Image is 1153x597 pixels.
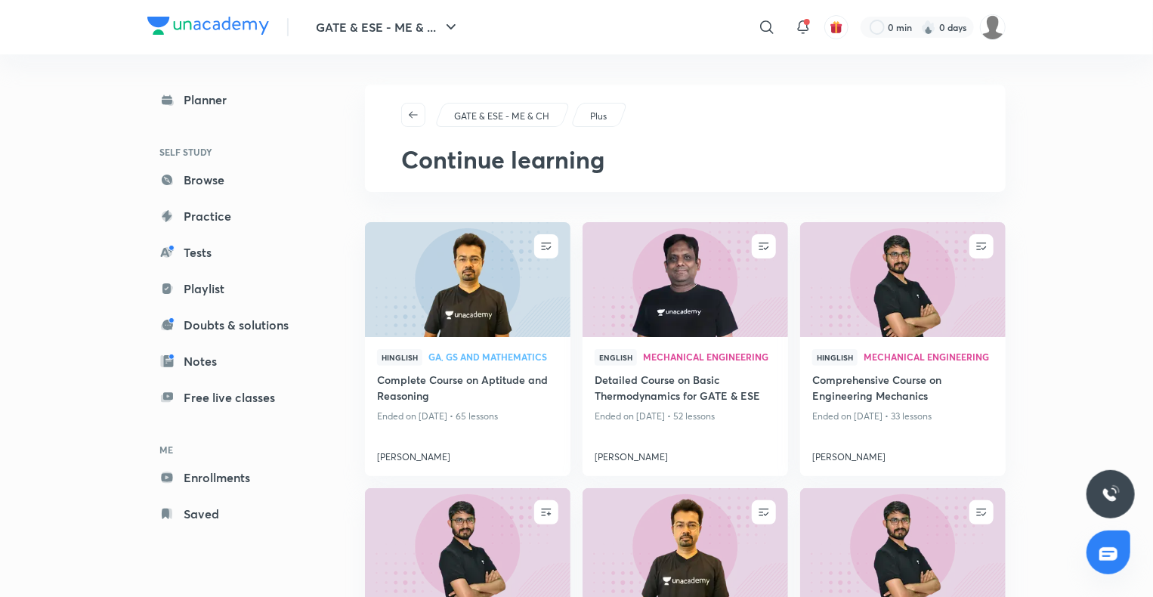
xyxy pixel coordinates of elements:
a: GA, GS and Mathematics [428,352,558,363]
a: new-thumbnail [583,222,788,337]
a: Enrollments [147,462,323,493]
a: Mechanical Engineering [864,352,994,363]
a: Tests [147,237,323,268]
span: Mechanical Engineering [864,352,994,361]
a: [PERSON_NAME] [595,444,776,464]
img: Company Logo [147,17,269,35]
a: Doubts & solutions [147,310,323,340]
p: Ended on [DATE] • 65 lessons [377,407,558,426]
p: GATE & ESE - ME & CH [454,110,549,123]
img: new-thumbnail [580,221,790,339]
a: Planner [147,85,323,115]
a: GATE & ESE - ME & CH [452,110,552,123]
span: English [595,349,637,366]
a: Comprehensive Course on Engineering Mechanics [812,372,994,407]
span: Hinglish [812,349,858,366]
a: Company Logo [147,17,269,39]
button: avatar [824,15,849,39]
span: Hinglish [377,349,422,366]
h6: ME [147,437,323,462]
a: new-thumbnail [365,222,570,337]
a: [PERSON_NAME] [812,444,994,464]
img: new-thumbnail [363,221,572,339]
a: Free live classes [147,382,323,413]
p: Plus [590,110,607,123]
img: avatar [830,20,843,34]
h6: SELF STUDY [147,139,323,165]
p: Ended on [DATE] • 33 lessons [812,407,994,426]
img: streak [921,20,936,35]
a: Saved [147,499,323,529]
span: GA, GS and Mathematics [428,352,558,361]
a: Plus [588,110,610,123]
a: [PERSON_NAME] [377,444,558,464]
p: Ended on [DATE] • 52 lessons [595,407,776,426]
a: Browse [147,165,323,195]
a: Practice [147,201,323,231]
a: Mechanical Engineering [643,352,776,363]
a: Detailed Course on Basic Thermodynamics for GATE & ESE [595,372,776,407]
img: Prashant Kumar [980,14,1006,40]
a: Playlist [147,274,323,304]
a: new-thumbnail [800,222,1006,337]
button: GATE & ESE - ME & ... [307,12,469,42]
a: Complete Course on Aptitude and Reasoning [377,372,558,407]
img: new-thumbnail [798,221,1007,339]
h1: Continue learning [401,145,1006,174]
span: Mechanical Engineering [643,352,776,361]
a: Notes [147,346,323,376]
img: ttu [1102,485,1120,503]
